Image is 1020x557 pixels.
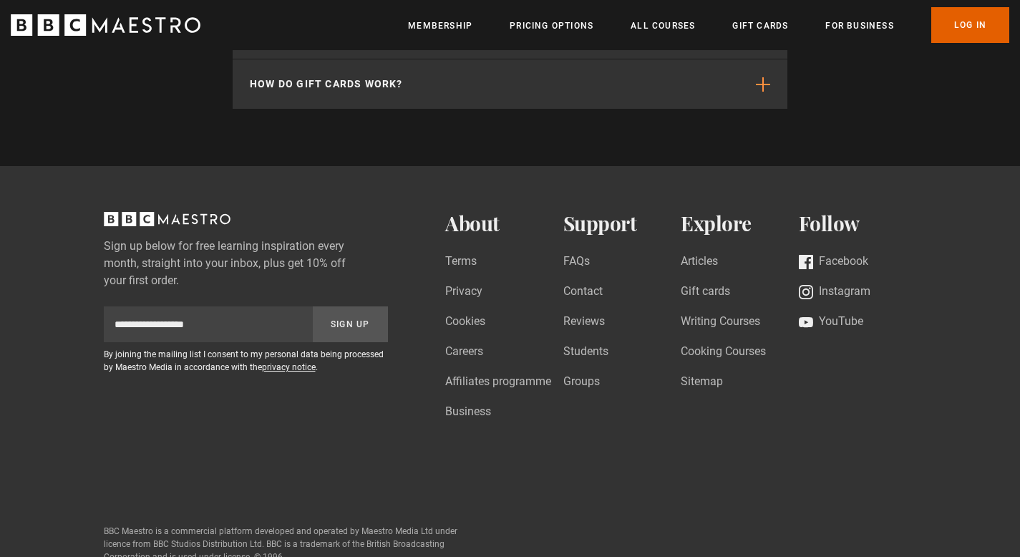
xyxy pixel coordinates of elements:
[681,343,766,362] a: Cooking Courses
[408,7,1009,43] nav: Primary
[104,217,230,231] a: BBC Maestro, back to top
[799,313,863,332] a: YouTube
[631,19,695,33] a: All Courses
[681,212,799,236] h2: Explore
[104,238,389,289] label: Sign up below for free learning inspiration every month, straight into your inbox, plus get 10% o...
[681,313,760,332] a: Writing Courses
[445,283,482,302] a: Privacy
[250,77,403,92] p: How do gift cards work?
[563,373,600,392] a: Groups
[445,373,551,392] a: Affiliates programme
[233,59,787,109] button: How do gift cards work?
[799,212,917,236] h2: Follow
[825,19,893,33] a: For business
[799,253,868,272] a: Facebook
[11,14,200,36] svg: BBC Maestro
[445,253,477,272] a: Terms
[104,306,389,342] div: Sign up to newsletter
[445,212,563,236] h2: About
[313,306,389,342] button: Sign Up
[445,343,483,362] a: Careers
[563,212,681,236] h2: Support
[563,253,590,272] a: FAQs
[445,403,491,422] a: Business
[681,373,723,392] a: Sitemap
[732,19,788,33] a: Gift Cards
[681,283,730,302] a: Gift cards
[681,253,718,272] a: Articles
[563,343,608,362] a: Students
[799,283,870,302] a: Instagram
[931,7,1009,43] a: Log In
[262,362,316,372] a: privacy notice
[104,212,230,226] svg: BBC Maestro, back to top
[104,348,389,374] p: By joining the mailing list I consent to my personal data being processed by Maestro Media in acc...
[445,313,485,332] a: Cookies
[563,313,605,332] a: Reviews
[510,19,593,33] a: Pricing Options
[445,212,916,456] nav: Footer
[408,19,472,33] a: Membership
[563,283,603,302] a: Contact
